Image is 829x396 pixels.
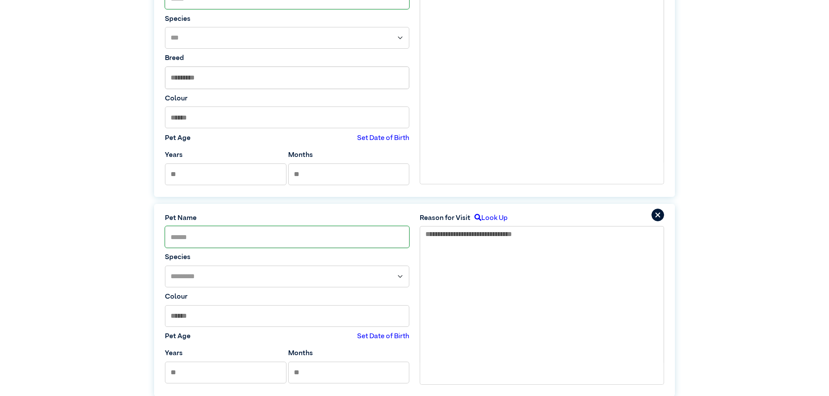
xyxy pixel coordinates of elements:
label: Set Date of Birth [357,331,409,342]
label: Breed [165,53,409,63]
label: Years [165,150,183,160]
label: Colour [165,93,409,104]
label: Years [165,348,183,359]
label: Months [288,150,313,160]
label: Pet Age [165,331,191,342]
label: Reason for Visit [420,213,470,223]
label: Colour [165,292,409,302]
label: Species [165,252,409,263]
label: Months [288,348,313,359]
label: Pet Name [165,213,409,223]
label: Pet Age [165,133,191,143]
label: Set Date of Birth [357,133,409,143]
label: Species [165,14,409,24]
label: Look Up [470,213,507,223]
